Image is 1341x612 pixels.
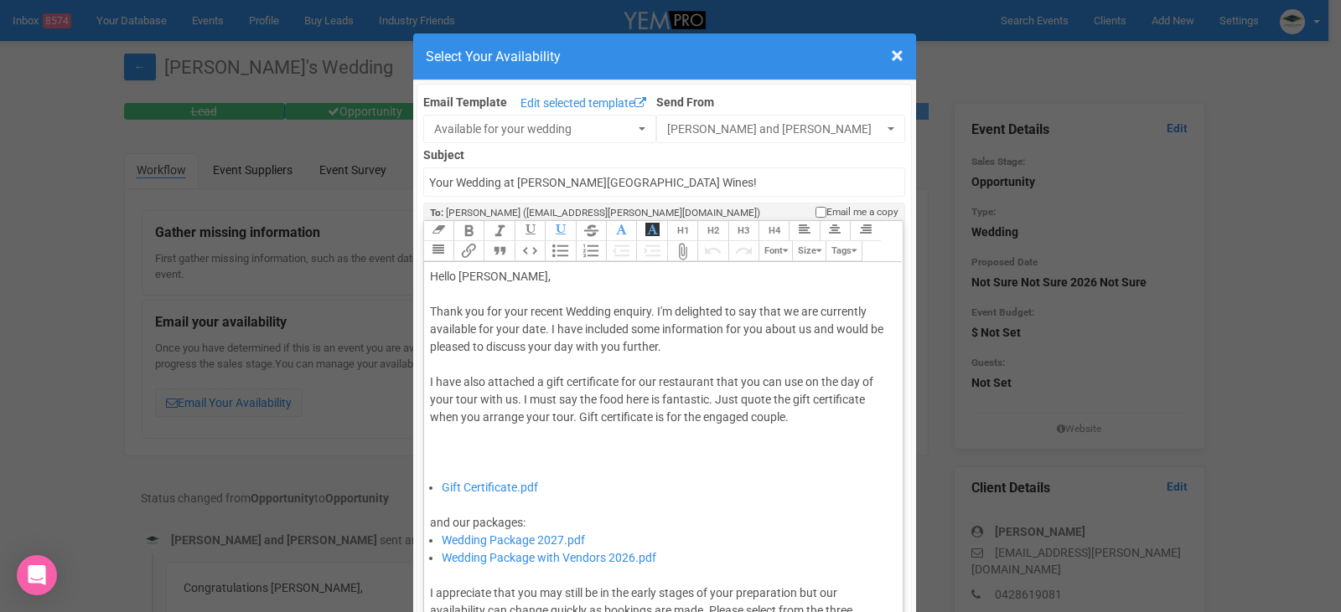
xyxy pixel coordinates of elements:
[430,303,892,479] div: Thank you for your recent Wedding enquiry. I'm delighted to say that we are currently available f...
[423,94,507,111] label: Email Template
[677,225,689,236] span: H1
[769,225,780,236] span: H4
[606,221,636,241] button: Font Colour
[850,221,880,241] button: Align Right
[667,241,697,261] button: Attach Files
[423,221,453,241] button: Clear Formatting at cursor
[442,533,585,547] a: Wedding Package 2027.pdf
[430,496,892,532] div: and our packages:
[576,221,606,241] button: Strikethrough
[446,207,760,219] span: [PERSON_NAME] ([EMAIL_ADDRESS][PERSON_NAME][DOMAIN_NAME])
[434,121,634,137] span: Available for your wedding
[697,241,727,261] button: Undo
[484,241,514,261] button: Quote
[515,241,545,261] button: Code
[453,221,484,241] button: Bold
[826,241,862,261] button: Tags
[636,241,666,261] button: Increase Level
[759,221,789,241] button: Heading 4
[515,221,545,241] button: Underline
[17,555,57,595] div: Open Intercom Messenger
[576,241,606,261] button: Numbers
[430,207,443,219] strong: To:
[759,241,792,261] button: Font
[891,42,903,69] span: ×
[697,221,727,241] button: Heading 2
[789,221,819,241] button: Align Left
[484,221,514,241] button: Italic
[545,221,575,241] button: Underline Colour
[656,90,905,111] label: Send From
[516,94,650,115] a: Edit selected template
[820,221,850,241] button: Align Center
[728,241,759,261] button: Redo
[442,551,656,564] a: Wedding Package with Vendors 2026.pdf
[667,121,883,137] span: [PERSON_NAME] and [PERSON_NAME]
[423,143,906,163] label: Subject
[545,241,575,261] button: Bullets
[442,481,538,494] a: Gift Certificate.pdf
[738,225,749,236] span: H3
[453,241,484,261] button: Link
[728,221,759,241] button: Heading 3
[792,241,826,261] button: Size
[430,268,892,285] div: Hello [PERSON_NAME],
[707,225,719,236] span: H2
[826,205,898,219] span: Email me a copy
[423,241,453,261] button: Align Justified
[636,221,666,241] button: Font Background
[426,46,903,67] h4: Select Your Availability
[667,221,697,241] button: Heading 1
[606,241,636,261] button: Decrease Level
